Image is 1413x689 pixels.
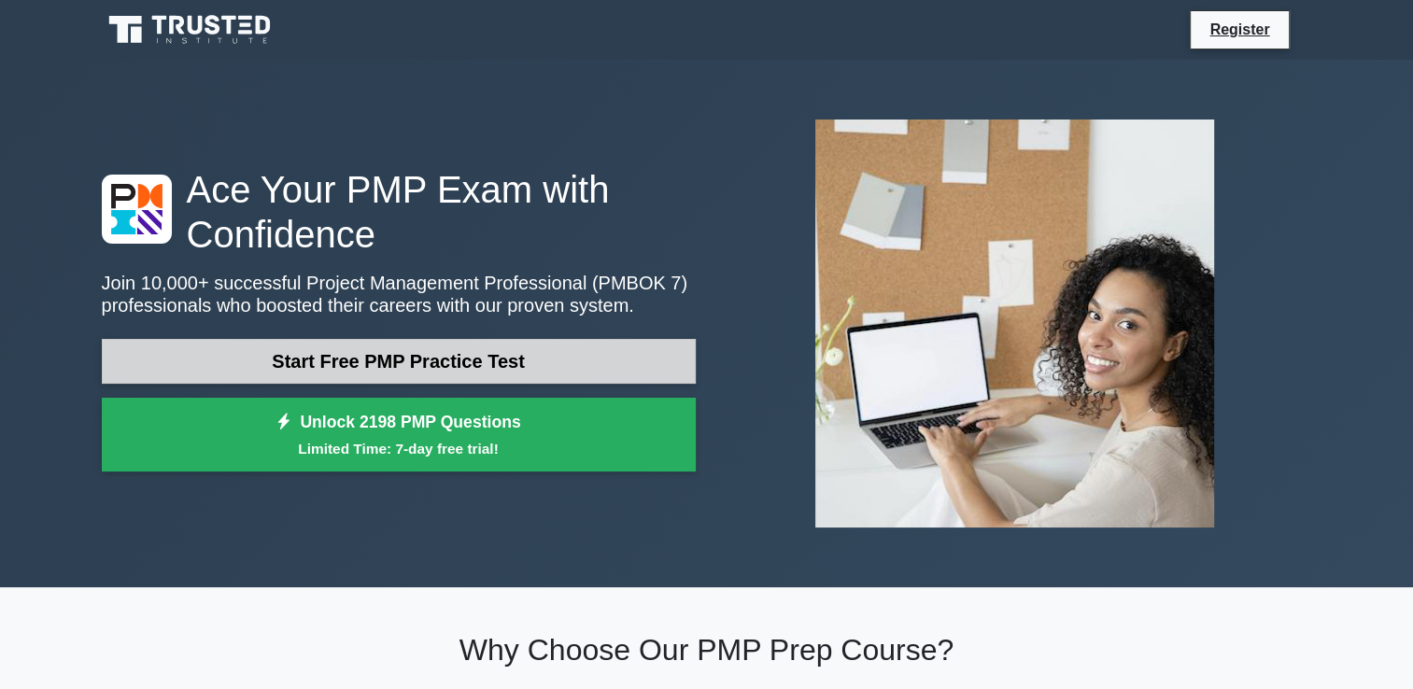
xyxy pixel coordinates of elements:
h1: Ace Your PMP Exam with Confidence [102,167,696,257]
p: Join 10,000+ successful Project Management Professional (PMBOK 7) professionals who boosted their... [102,272,696,316]
small: Limited Time: 7-day free trial! [125,438,672,459]
a: Register [1198,18,1280,41]
h2: Why Choose Our PMP Prep Course? [102,632,1312,668]
a: Unlock 2198 PMP QuestionsLimited Time: 7-day free trial! [102,398,696,472]
a: Start Free PMP Practice Test [102,339,696,384]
